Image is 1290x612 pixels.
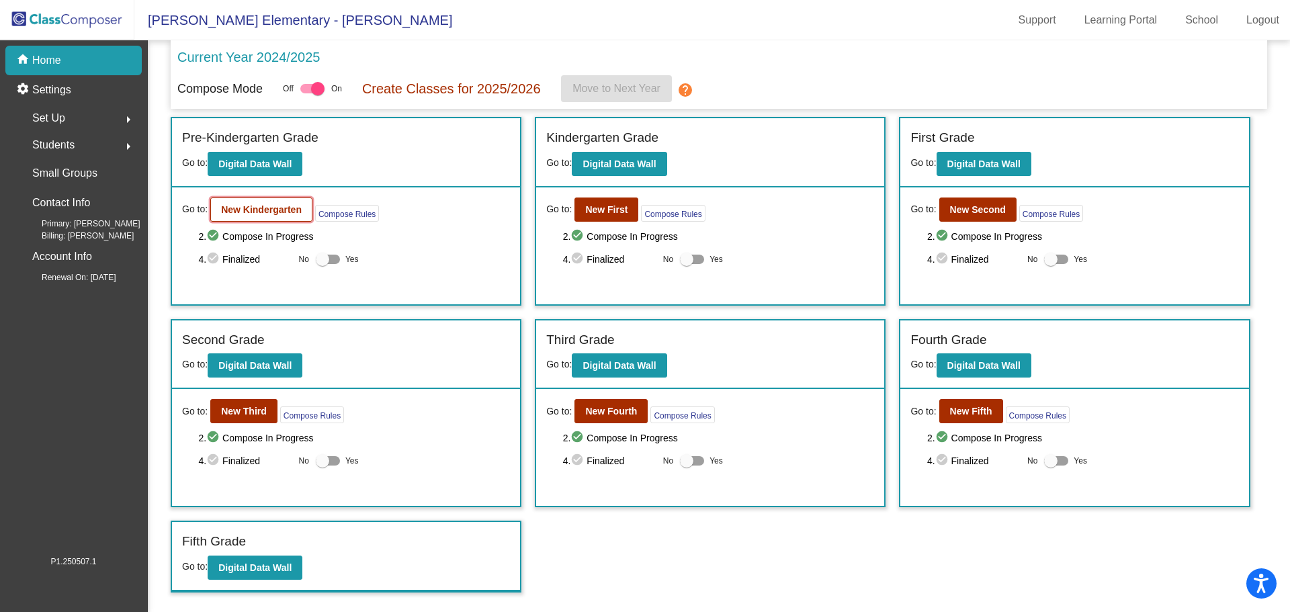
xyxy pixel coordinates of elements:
button: Digital Data Wall [572,353,666,378]
mat-icon: help [677,82,693,98]
span: Set Up [32,109,65,128]
label: Kindergarten Grade [546,128,658,148]
p: Account Info [32,247,92,266]
span: 2. Compose In Progress [563,228,875,245]
button: Digital Data Wall [937,353,1031,378]
span: Go to: [546,359,572,369]
button: New First [574,198,638,222]
span: Go to: [182,157,208,168]
span: [PERSON_NAME] Elementary - [PERSON_NAME] [134,9,452,31]
button: New Third [210,399,277,423]
p: Settings [32,82,71,98]
span: On [331,83,342,95]
span: Yes [709,453,723,469]
mat-icon: check_circle [935,228,951,245]
span: No [663,253,673,265]
span: Yes [709,251,723,267]
b: Digital Data Wall [218,159,292,169]
a: Support [1008,9,1067,31]
span: Move to Next Year [572,83,660,94]
span: 2. Compose In Progress [198,228,510,245]
b: Digital Data Wall [218,360,292,371]
button: Digital Data Wall [208,152,302,176]
mat-icon: check_circle [206,228,222,245]
b: New Second [950,204,1006,215]
mat-icon: check_circle [206,251,222,267]
span: 2. Compose In Progress [927,430,1239,446]
span: No [299,253,309,265]
mat-icon: check_circle [206,453,222,469]
b: Digital Data Wall [947,159,1021,169]
b: New Fifth [950,406,992,417]
button: Digital Data Wall [937,152,1031,176]
mat-icon: settings [16,82,32,98]
p: Small Groups [32,164,97,183]
button: Compose Rules [641,205,705,222]
b: New Third [221,406,267,417]
label: Second Grade [182,331,265,350]
span: Go to: [910,404,936,419]
mat-icon: check_circle [570,430,587,446]
b: Digital Data Wall [947,360,1021,371]
label: Pre-Kindergarten Grade [182,128,318,148]
span: 4. Finalized [198,453,292,469]
a: School [1174,9,1229,31]
p: Create Classes for 2025/2026 [362,79,541,99]
mat-icon: check_circle [206,430,222,446]
span: Yes [345,251,359,267]
mat-icon: arrow_right [120,138,136,155]
button: Compose Rules [315,205,379,222]
label: Fourth Grade [910,331,986,350]
span: Go to: [182,202,208,216]
span: Primary: [PERSON_NAME] [20,218,140,230]
span: Go to: [910,359,936,369]
span: Go to: [546,404,572,419]
mat-icon: check_circle [570,228,587,245]
button: Digital Data Wall [572,152,666,176]
span: No [1027,455,1037,467]
span: 4. Finalized [563,251,656,267]
span: 2. Compose In Progress [198,430,510,446]
span: No [299,455,309,467]
span: Go to: [910,202,936,216]
button: Compose Rules [1006,406,1070,423]
b: Digital Data Wall [583,159,656,169]
mat-icon: check_circle [570,453,587,469]
span: 2. Compose In Progress [927,228,1239,245]
b: New Fourth [585,406,637,417]
a: Logout [1236,9,1290,31]
button: Compose Rules [280,406,344,423]
button: Compose Rules [1019,205,1083,222]
span: Renewal On: [DATE] [20,271,116,283]
span: Go to: [182,404,208,419]
label: Third Grade [546,331,614,350]
p: Contact Info [32,193,90,212]
span: Go to: [546,157,572,168]
span: 4. Finalized [198,251,292,267]
mat-icon: check_circle [935,453,951,469]
label: Fifth Grade [182,532,246,552]
b: New Kindergarten [221,204,302,215]
button: New Fourth [574,399,648,423]
mat-icon: arrow_right [120,112,136,128]
span: Off [283,83,294,95]
span: Go to: [182,561,208,572]
span: Yes [1074,251,1087,267]
span: No [1027,253,1037,265]
span: 4. Finalized [563,453,656,469]
a: Learning Portal [1074,9,1168,31]
button: New Kindergarten [210,198,312,222]
button: Compose Rules [650,406,714,423]
b: New First [585,204,628,215]
label: First Grade [910,128,974,148]
button: New Second [939,198,1017,222]
span: 4. Finalized [927,453,1021,469]
button: Move to Next Year [561,75,672,102]
p: Home [32,52,61,69]
button: Digital Data Wall [208,556,302,580]
span: Yes [1074,453,1087,469]
span: Go to: [182,359,208,369]
span: Go to: [910,157,936,168]
mat-icon: home [16,52,32,69]
mat-icon: check_circle [935,251,951,267]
